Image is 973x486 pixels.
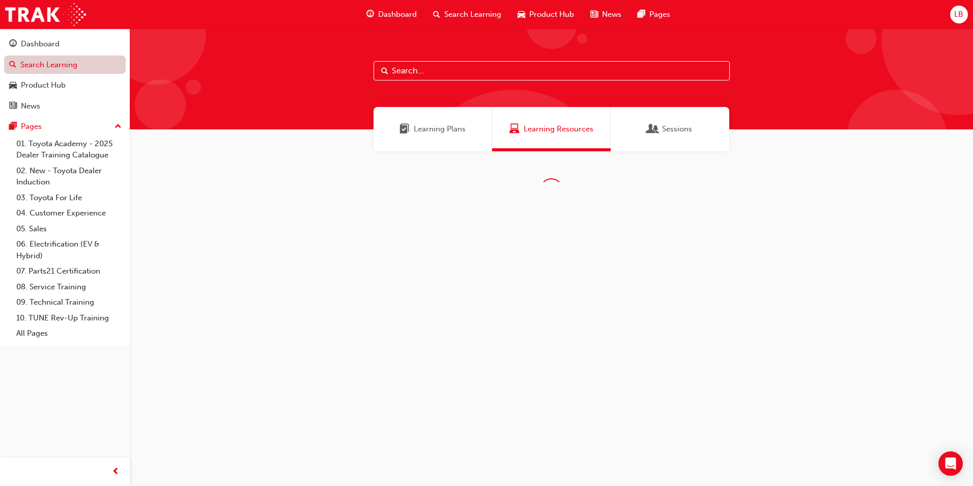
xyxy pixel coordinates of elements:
[529,9,574,20] span: Product Hub
[509,4,582,25] a: car-iconProduct Hub
[115,120,122,133] span: up-icon
[378,9,417,20] span: Dashboard
[4,56,126,74] a: Search Learning
[381,65,388,77] span: Search
[12,221,126,237] a: 05. Sales
[4,117,126,136] button: Pages
[12,136,126,163] a: 01. Toyota Academy - 2025 Dealer Training Catalogue
[374,61,730,80] input: Search...
[12,190,126,206] a: 03. Toyota For Life
[611,107,729,151] a: SessionsSessions
[12,236,126,263] a: 06. Electrification (EV & Hybrid)
[950,6,968,23] button: LB
[425,4,509,25] a: search-iconSearch Learning
[582,4,629,25] a: news-iconNews
[4,35,126,53] a: Dashboard
[648,123,658,135] span: Sessions
[12,326,126,341] a: All Pages
[602,9,621,20] span: News
[9,61,16,70] span: search-icon
[4,76,126,95] a: Product Hub
[12,263,126,279] a: 07. Parts21 Certification
[358,4,425,25] a: guage-iconDashboard
[366,8,374,21] span: guage-icon
[21,79,66,91] div: Product Hub
[9,102,17,111] span: news-icon
[954,9,963,20] span: LB
[12,163,126,190] a: 02. New - Toyota Dealer Induction
[590,8,598,21] span: news-icon
[638,8,645,21] span: pages-icon
[399,123,410,135] span: Learning Plans
[518,8,525,21] span: car-icon
[433,8,440,21] span: search-icon
[509,123,520,135] span: Learning Resources
[9,81,17,90] span: car-icon
[492,107,611,151] a: Learning ResourcesLearning Resources
[12,294,126,310] a: 09. Technical Training
[4,33,126,117] button: DashboardSearch LearningProduct HubNews
[12,279,126,295] a: 08. Service Training
[524,123,593,135] span: Learning Resources
[4,97,126,116] a: News
[649,9,670,20] span: Pages
[938,451,963,476] div: Open Intercom Messenger
[629,4,678,25] a: pages-iconPages
[414,123,466,135] span: Learning Plans
[21,121,42,132] div: Pages
[21,100,40,112] div: News
[9,40,17,49] span: guage-icon
[21,38,60,50] div: Dashboard
[12,205,126,221] a: 04. Customer Experience
[662,123,692,135] span: Sessions
[112,466,120,478] span: prev-icon
[9,122,17,131] span: pages-icon
[5,3,86,26] img: Trak
[444,9,501,20] span: Search Learning
[12,310,126,326] a: 10. TUNE Rev-Up Training
[374,107,492,151] a: Learning PlansLearning Plans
